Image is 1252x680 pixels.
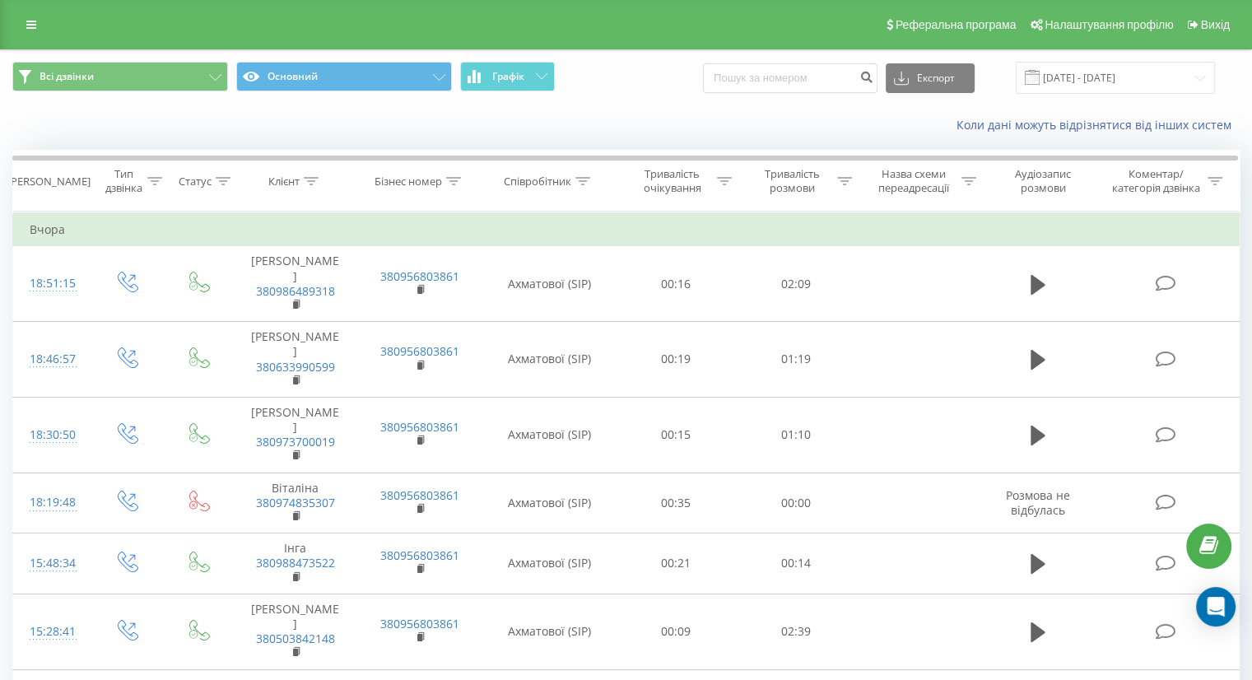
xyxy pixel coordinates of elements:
[617,246,736,322] td: 00:16
[12,62,228,91] button: Всі дзвінки
[7,175,91,189] div: [PERSON_NAME]
[631,167,714,195] div: Тривалість очікування
[617,397,736,473] td: 00:15
[380,487,459,503] a: 380956803861
[482,594,617,669] td: Ахматової (SIP)
[1006,487,1070,518] span: Розмова не відбулась
[380,616,459,631] a: 380956803861
[236,62,452,91] button: Основний
[233,473,357,533] td: Віталіна
[30,487,73,519] div: 18:19:48
[256,631,335,646] a: 380503842148
[30,419,73,451] div: 18:30:50
[1045,18,1173,31] span: Налаштування профілю
[30,547,73,580] div: 15:48:34
[751,167,833,195] div: Тривалість розмови
[40,70,94,83] span: Всі дзвінки
[482,473,617,533] td: Ахматової (SIP)
[380,343,459,359] a: 380956803861
[233,533,357,594] td: Інга
[736,397,855,473] td: 01:10
[380,547,459,563] a: 380956803861
[492,71,524,82] span: Графік
[995,167,1091,195] div: Аудіозапис розмови
[30,343,73,375] div: 18:46:57
[1107,167,1203,195] div: Коментар/категорія дзвінка
[380,268,459,284] a: 380956803861
[736,473,855,533] td: 00:00
[30,268,73,300] div: 18:51:15
[233,594,357,669] td: [PERSON_NAME]
[736,594,855,669] td: 02:39
[482,533,617,594] td: Ахматової (SIP)
[460,62,555,91] button: Графік
[380,419,459,435] a: 380956803861
[736,533,855,594] td: 00:14
[617,473,736,533] td: 00:35
[256,555,335,571] a: 380988473522
[736,246,855,322] td: 02:09
[482,322,617,398] td: Ахматової (SIP)
[1196,587,1236,626] div: Open Intercom Messenger
[896,18,1017,31] span: Реферальна програма
[13,213,1240,246] td: Вчора
[179,175,212,189] div: Статус
[871,167,957,195] div: Назва схеми переадресації
[956,117,1240,133] a: Коли дані можуть відрізнятися вiд інших систем
[268,175,300,189] div: Клієнт
[256,359,335,375] a: 380633990599
[703,63,877,93] input: Пошук за номером
[233,397,357,473] td: [PERSON_NAME]
[504,175,571,189] div: Співробітник
[104,167,142,195] div: Тип дзвінка
[736,322,855,398] td: 01:19
[886,63,975,93] button: Експорт
[617,322,736,398] td: 00:19
[256,495,335,510] a: 380974835307
[256,434,335,449] a: 380973700019
[233,246,357,322] td: [PERSON_NAME]
[617,533,736,594] td: 00:21
[256,283,335,299] a: 380986489318
[30,616,73,648] div: 15:28:41
[1201,18,1230,31] span: Вихід
[482,397,617,473] td: Ахматової (SIP)
[482,246,617,322] td: Ахматової (SIP)
[375,175,442,189] div: Бізнес номер
[617,594,736,669] td: 00:09
[233,322,357,398] td: [PERSON_NAME]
